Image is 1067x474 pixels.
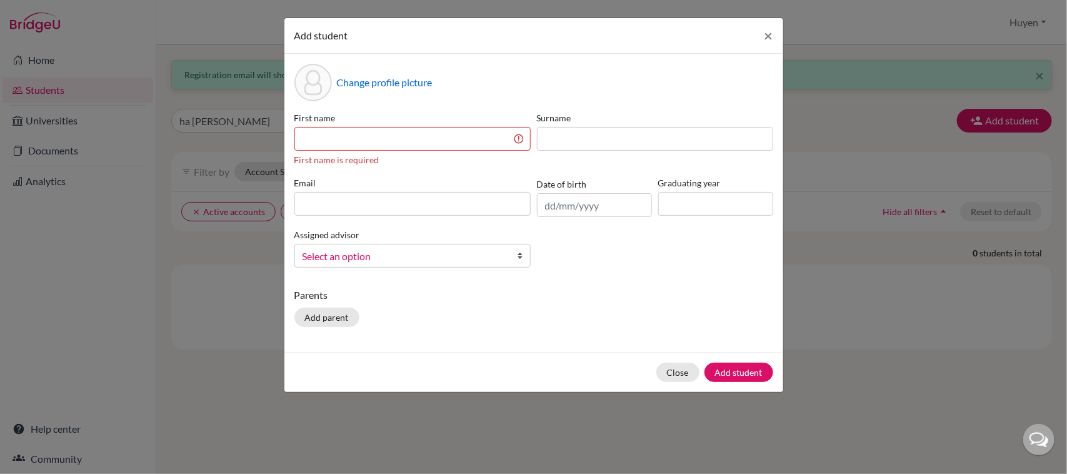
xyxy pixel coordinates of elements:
[537,178,587,191] label: Date of birth
[658,176,773,189] label: Graduating year
[537,193,652,217] input: dd/mm/yyyy
[537,111,773,124] label: Surname
[294,176,531,189] label: Email
[294,288,773,303] p: Parents
[294,29,348,41] span: Add student
[294,308,359,327] button: Add parent
[294,111,531,124] label: First name
[294,153,531,166] div: First name is required
[704,363,773,382] button: Add student
[656,363,699,382] button: Close
[28,9,54,20] span: Help
[303,248,506,265] span: Select an option
[764,26,773,44] span: ×
[294,64,332,101] div: Profile picture
[754,18,783,53] button: Close
[294,228,360,241] label: Assigned advisor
